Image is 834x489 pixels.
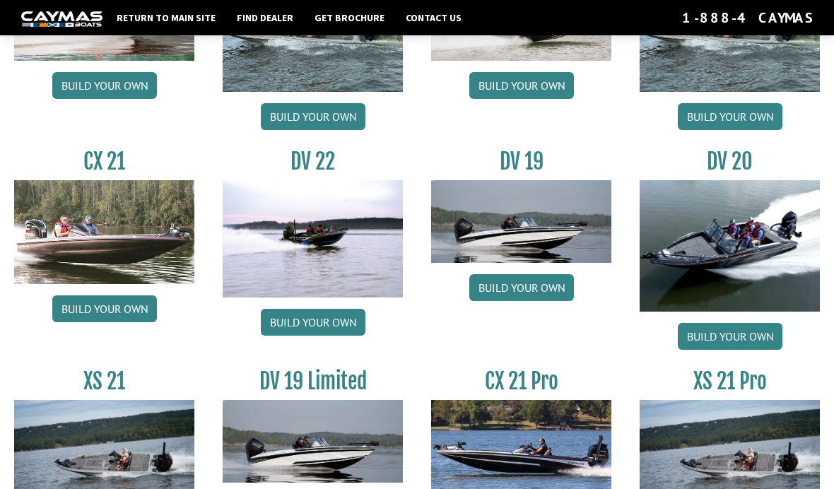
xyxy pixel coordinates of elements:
img: white-logo-c9c8dbefe5ff5ceceb0f0178aa75bf4bb51f6bca0971e226c86eb53dfe498488.png [21,11,102,26]
a: Build your own [469,72,574,99]
h3: CX 21 [14,148,194,175]
a: Return to main site [110,8,223,27]
h3: CX 21 Pro [431,368,611,394]
img: DV22_original_motor_cropped_for_caymas_connect.jpg [223,180,403,297]
a: Find Dealer [230,8,300,27]
div: 1-888-4CAYMAS [682,8,813,27]
h3: DV 20 [640,148,820,175]
a: Contact Us [399,8,469,27]
a: Get Brochure [307,8,392,27]
h3: DV 19 [431,148,611,175]
a: Build your own [261,309,365,336]
a: Build your own [678,103,782,130]
a: Build your own [261,103,365,130]
img: dv-19-ban_from_website_for_caymas_connect.png [431,180,611,263]
img: CX21_thumb.jpg [14,180,194,284]
a: Build your own [52,72,157,99]
img: DV_20_from_website_for_caymas_connect.png [640,180,820,312]
img: dv-19-ban_from_website_for_caymas_connect.png [223,400,403,483]
a: Build your own [469,274,574,301]
a: Build your own [678,323,782,350]
h3: DV 19 Limited [223,368,403,394]
h3: DV 22 [223,148,403,175]
h3: XS 21 [14,368,194,394]
h3: XS 21 Pro [640,368,820,394]
a: Build your own [52,295,157,322]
